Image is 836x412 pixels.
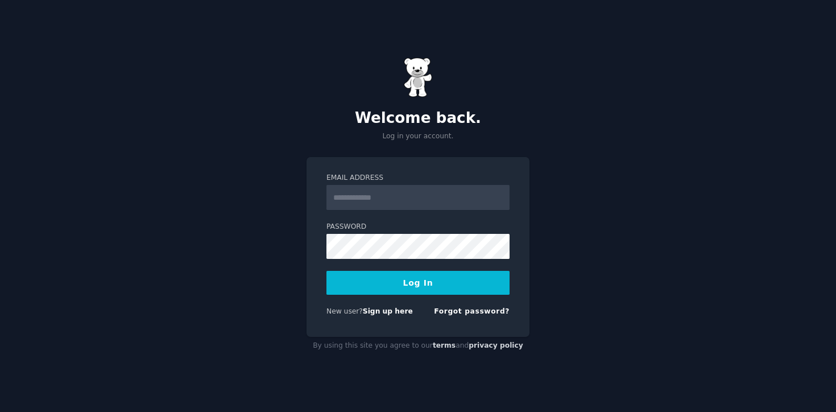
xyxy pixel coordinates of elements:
[307,109,529,127] h2: Welcome back.
[363,307,413,315] a: Sign up here
[469,341,523,349] a: privacy policy
[307,337,529,355] div: By using this site you agree to our and
[404,57,432,97] img: Gummy Bear
[326,173,510,183] label: Email Address
[433,341,456,349] a: terms
[307,131,529,142] p: Log in your account.
[326,271,510,295] button: Log In
[326,307,363,315] span: New user?
[434,307,510,315] a: Forgot password?
[326,222,510,232] label: Password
